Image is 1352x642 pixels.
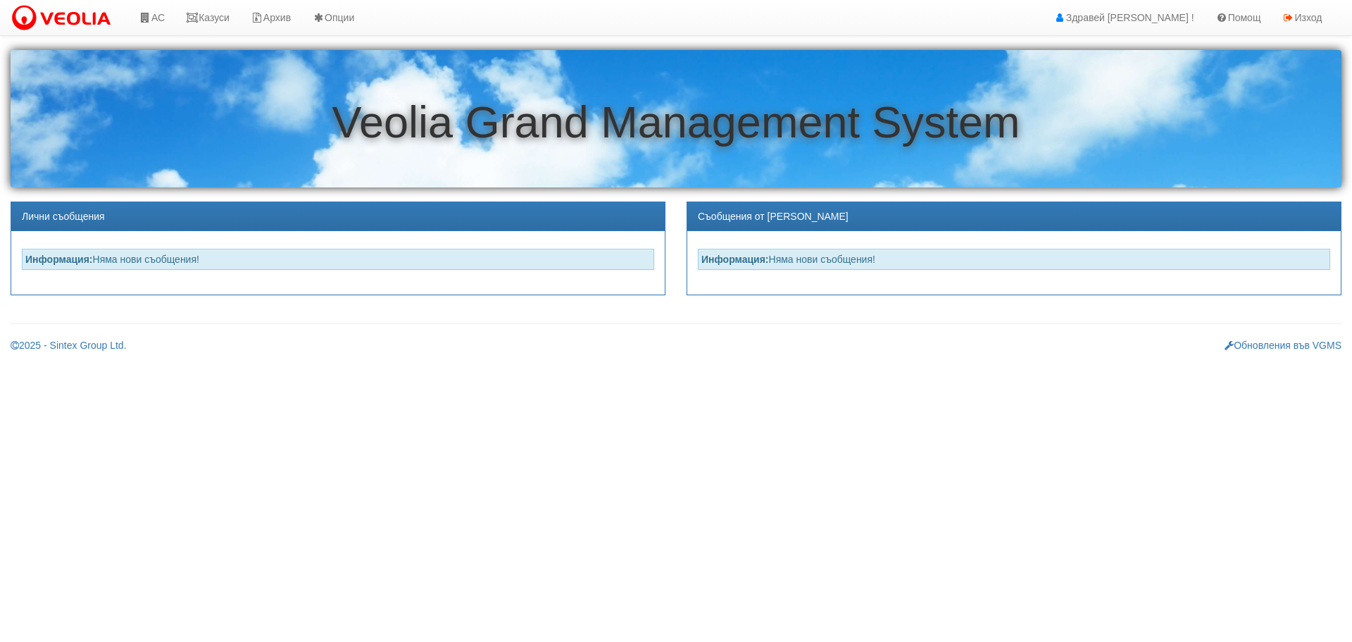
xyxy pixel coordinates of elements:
div: Няма нови съобщения! [22,249,654,270]
strong: Информация: [701,254,769,265]
h1: Veolia Grand Management System [11,98,1341,147]
div: Лични съобщения [11,202,665,231]
strong: Информация: [25,254,93,265]
a: 2025 - Sintex Group Ltd. [11,340,127,351]
div: Няма нови съобщения! [698,249,1330,270]
a: Обновления във VGMS [1225,340,1341,351]
div: Съобщения от [PERSON_NAME] [687,202,1341,231]
img: VeoliaLogo.png [11,4,118,33]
